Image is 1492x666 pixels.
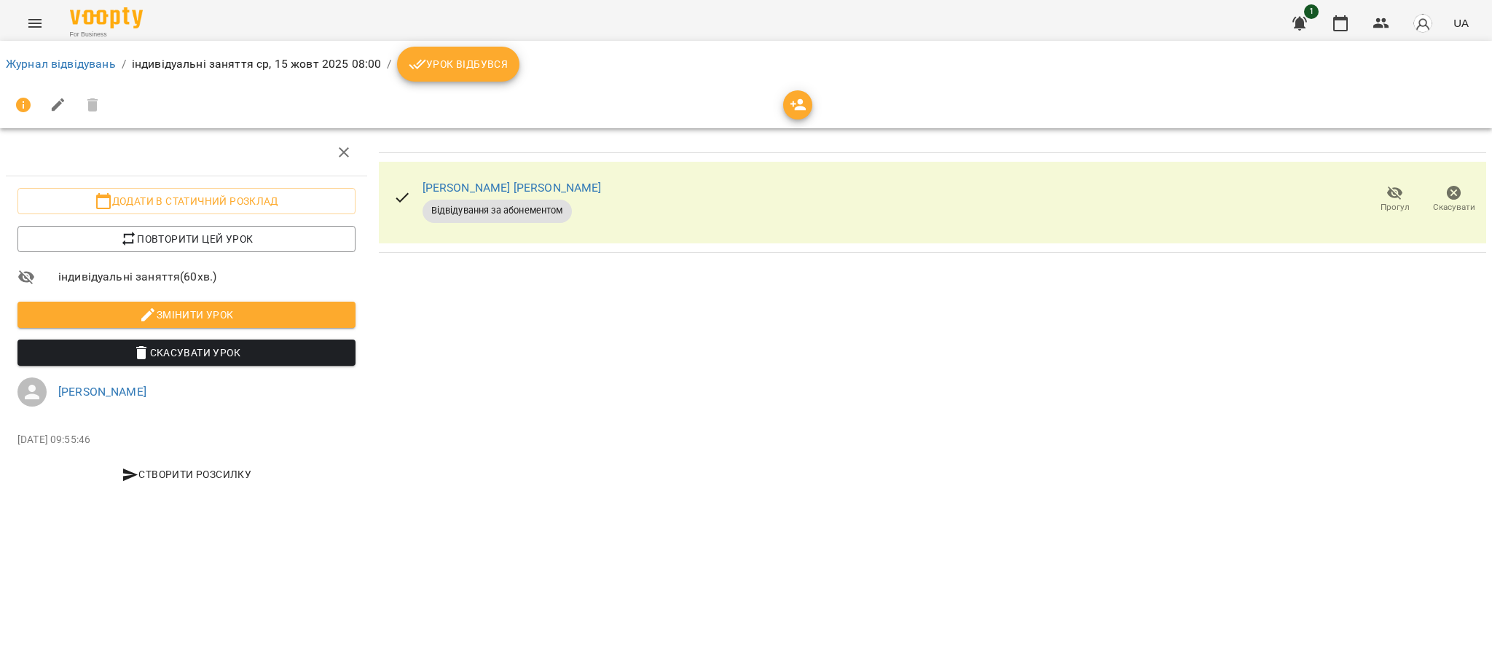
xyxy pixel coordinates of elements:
span: UA [1453,15,1469,31]
button: Додати в статичний розклад [17,188,356,214]
button: Створити розсилку [17,461,356,487]
span: Урок відбувся [409,55,508,73]
span: Прогул [1381,201,1410,213]
span: Скасувати Урок [29,344,344,361]
span: Відвідування за абонементом [423,204,572,217]
p: індивідуальні заняття ср, 15 жовт 2025 08:00 [132,55,382,73]
img: avatar_s.png [1413,13,1433,34]
span: Скасувати [1433,201,1475,213]
span: For Business [70,30,143,39]
span: Додати в статичний розклад [29,192,344,210]
a: [PERSON_NAME] [PERSON_NAME] [423,181,602,195]
span: Створити розсилку [23,466,350,483]
button: Скасувати [1424,179,1483,220]
li: / [387,55,391,73]
a: Журнал відвідувань [6,57,116,71]
li: / [122,55,126,73]
button: Скасувати Урок [17,340,356,366]
button: Повторити цей урок [17,226,356,252]
a: [PERSON_NAME] [58,385,146,399]
span: 1 [1304,4,1319,19]
button: Урок відбувся [397,47,519,82]
span: індивідуальні заняття ( 60 хв. ) [58,268,356,286]
span: Змінити урок [29,306,344,324]
button: Змінити урок [17,302,356,328]
nav: breadcrumb [6,47,1486,82]
button: UA [1448,9,1475,36]
span: Повторити цей урок [29,230,344,248]
img: Voopty Logo [70,7,143,28]
button: Прогул [1365,179,1424,220]
button: Menu [17,6,52,41]
p: [DATE] 09:55:46 [17,433,356,447]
